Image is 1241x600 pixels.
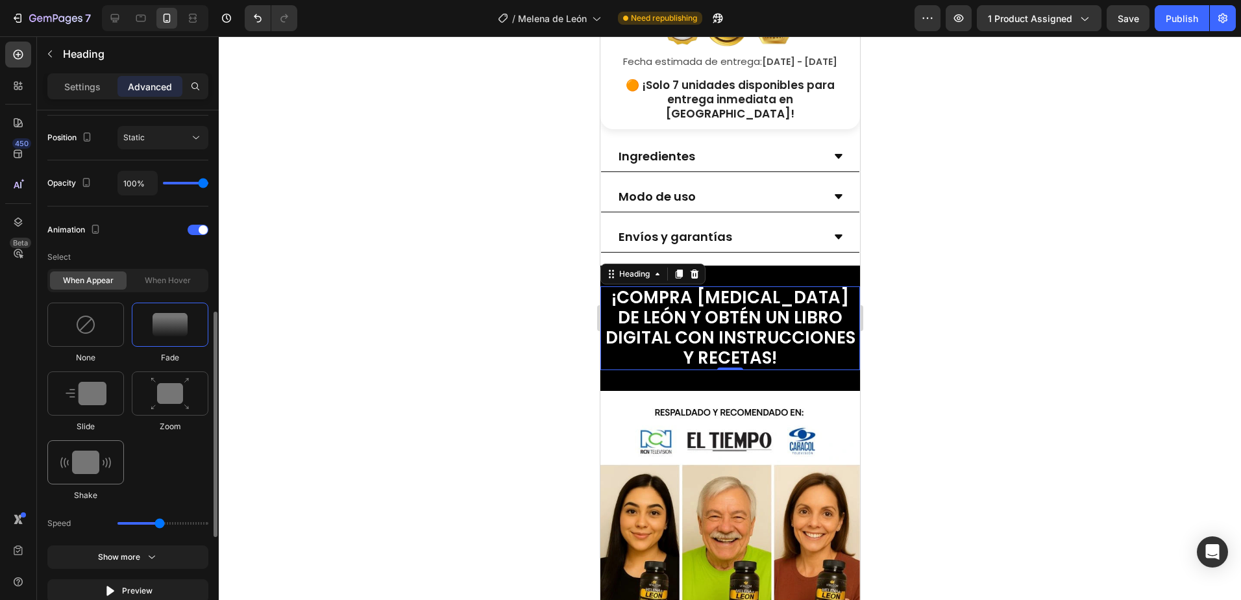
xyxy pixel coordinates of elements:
[118,171,157,195] input: Auto
[512,12,515,25] span: /
[75,314,96,335] img: animation-image
[47,175,94,192] div: Opacity
[160,421,181,432] span: Zoom
[76,352,95,364] span: None
[47,129,95,147] div: Position
[600,36,860,600] iframe: Design area
[631,12,697,24] span: Need republishing
[1155,5,1209,31] button: Publish
[128,80,172,94] p: Advanced
[988,12,1072,25] span: 1 product assigned
[5,5,97,31] button: 7
[60,451,111,474] img: animation-image
[153,313,188,336] img: animation-image
[117,126,208,149] button: Static
[47,245,208,269] p: Select
[104,584,153,597] div: Preview
[64,80,101,94] p: Settings
[47,221,103,239] div: Animation
[977,5,1101,31] button: 1 product assigned
[74,490,97,501] span: Shake
[1166,12,1198,25] div: Publish
[518,12,587,25] span: Melena de León
[123,132,145,142] span: Static
[12,138,31,149] div: 450
[161,352,179,364] span: Fade
[1118,13,1139,24] span: Save
[98,551,158,564] div: Show more
[50,271,127,290] div: When appear
[47,545,208,569] button: Show more
[151,377,190,410] img: animation-image
[63,46,203,62] p: Heading
[1197,536,1228,568] div: Open Intercom Messenger
[1107,5,1149,31] button: Save
[129,271,206,290] div: When hover
[245,5,297,31] div: Undo/Redo
[77,421,95,432] span: Slide
[10,238,31,248] div: Beta
[47,517,71,530] span: Speed
[66,382,106,405] img: animation-image
[85,10,91,26] p: 7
